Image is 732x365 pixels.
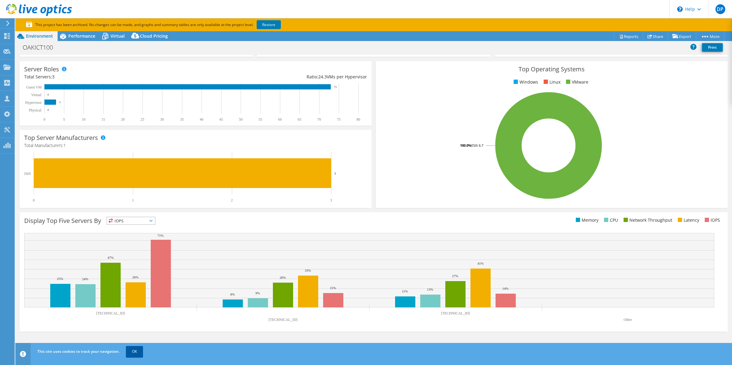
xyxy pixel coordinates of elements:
[702,43,723,52] a: Print
[63,142,66,148] span: 1
[703,217,720,224] li: IOPS
[141,117,144,122] text: 25
[24,66,59,73] h3: Server Roles
[63,117,65,122] text: 5
[195,73,367,80] div: Ratio: VMs per Hypervisor
[280,276,286,279] text: 26%
[452,274,458,278] text: 27%
[255,291,260,295] text: 9%
[59,101,61,104] text: 3
[96,311,125,315] text: [TECHNICAL_ID]
[402,289,408,293] text: 11%
[337,117,341,122] text: 75
[330,286,336,290] text: 15%
[26,85,42,89] text: Guest VM
[31,93,42,97] text: Virtual
[278,117,282,122] text: 60
[564,79,588,85] li: VMware
[57,277,63,280] text: 25%
[37,349,119,354] span: This site uses cookies to track your navigation.
[26,33,53,39] span: Environment
[47,93,49,96] text: 0
[107,217,155,224] span: IOPS
[180,117,184,122] text: 35
[357,117,360,122] text: 80
[471,143,483,148] tspan: ESXi 6.7
[47,108,49,111] text: 0
[441,311,470,315] text: [TECHNICAL_ID]
[427,288,433,291] text: 13%
[200,117,203,122] text: 40
[132,198,134,202] text: 1
[512,79,538,85] li: Windows
[82,117,85,122] text: 10
[20,44,62,51] h1: OAKICT100
[318,74,327,80] span: 24.3
[25,100,42,105] text: Hypervisor
[101,117,105,122] text: 15
[29,108,41,112] text: Physical
[108,256,114,259] text: 47%
[43,117,45,122] text: 0
[258,117,262,122] text: 55
[33,198,35,202] text: 0
[602,217,618,224] li: CPU
[132,275,138,279] text: 26%
[330,198,332,202] text: 3
[126,346,143,357] a: OK
[298,117,301,122] text: 65
[622,217,672,224] li: Network Throughput
[140,33,168,39] span: Cloud Pricing
[380,66,723,73] h3: Top Operating Systems
[219,117,223,122] text: 45
[121,117,125,122] text: 20
[24,171,31,176] text: Dell
[160,117,164,122] text: 30
[231,198,233,202] text: 2
[614,32,643,41] a: Reports
[269,318,298,322] text: [TECHNICAL_ID]
[643,32,668,41] a: Share
[696,32,724,41] a: More
[26,21,326,28] p: This project has been archived. No changes can be made, and graphs and summary tables are only av...
[334,171,336,175] text: 3
[334,85,337,88] text: 73
[24,142,367,149] h4: Total Manufacturers:
[624,318,632,322] text: Other
[477,262,484,265] text: 41%
[111,33,125,39] span: Virtual
[317,117,321,122] text: 70
[230,292,235,296] text: 8%
[157,234,164,237] text: 71%
[542,79,560,85] li: Linux
[24,134,98,141] h3: Top Server Manufacturers
[24,73,195,80] div: Total Servers:
[574,217,598,224] li: Memory
[68,33,95,39] span: Performance
[676,217,699,224] li: Latency
[502,287,508,290] text: 14%
[82,277,88,281] text: 24%
[677,6,683,12] svg: \n
[715,4,725,14] span: DP
[668,32,696,41] a: Export
[52,74,55,80] span: 3
[257,20,281,29] a: Restore
[239,117,243,122] text: 50
[305,269,311,272] text: 33%
[460,143,471,148] tspan: 100.0%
